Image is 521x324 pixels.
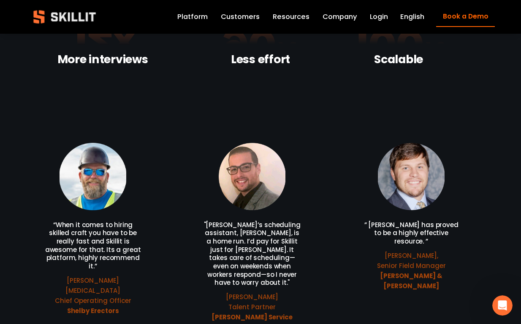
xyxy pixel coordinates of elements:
[57,51,148,67] strong: More interviews
[231,51,290,67] strong: Less effort
[492,295,513,316] iframe: Intercom live chat
[177,11,208,23] a: Platform
[26,4,103,29] img: Skillit
[273,11,309,23] a: folder dropdown
[273,12,309,22] span: Resources
[323,11,357,23] a: Company
[370,11,388,23] a: Login
[374,51,423,67] strong: Scalable
[436,6,495,27] a: Book a Demo
[400,11,424,23] div: language picker
[221,11,260,23] a: Customers
[400,12,424,22] span: English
